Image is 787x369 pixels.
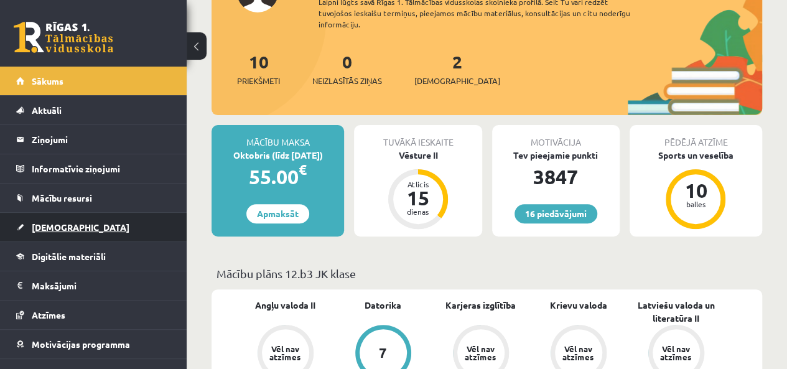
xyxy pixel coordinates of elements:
span: Atzīmes [32,309,65,320]
div: 3847 [492,162,620,192]
div: Sports un veselība [630,149,762,162]
div: balles [677,200,714,208]
a: Mācību resursi [16,184,171,212]
a: Maksājumi [16,271,171,300]
div: Oktobris (līdz [DATE]) [212,149,344,162]
div: Motivācija [492,125,620,149]
a: Sākums [16,67,171,95]
a: Motivācijas programma [16,330,171,358]
span: Sākums [32,75,63,86]
span: Motivācijas programma [32,339,130,350]
span: Neizlasītās ziņas [312,75,382,87]
a: Rīgas 1. Tālmācības vidusskola [14,22,113,53]
a: Apmaksāt [246,204,309,223]
a: Aktuāli [16,96,171,124]
span: Digitālie materiāli [32,251,106,262]
a: 10Priekšmeti [237,50,280,87]
div: Tev pieejamie punkti [492,149,620,162]
div: Atlicis [399,180,437,188]
p: Mācību plāns 12.b3 JK klase [217,265,757,282]
legend: Informatīvie ziņojumi [32,154,171,183]
a: Datorika [365,299,401,312]
span: Aktuāli [32,105,62,116]
span: Mācību resursi [32,192,92,203]
div: dienas [399,208,437,215]
div: Vēl nav atzīmes [268,345,303,361]
a: Ziņojumi [16,125,171,154]
a: Digitālie materiāli [16,242,171,271]
legend: Maksājumi [32,271,171,300]
a: Sports un veselība 10 balles [630,149,762,231]
a: Informatīvie ziņojumi [16,154,171,183]
div: Vēl nav atzīmes [561,345,596,361]
div: 7 [379,346,387,360]
div: Vēsture II [354,149,482,162]
a: [DEMOGRAPHIC_DATA] [16,213,171,241]
span: Priekšmeti [237,75,280,87]
span: [DEMOGRAPHIC_DATA] [414,75,500,87]
legend: Ziņojumi [32,125,171,154]
span: [DEMOGRAPHIC_DATA] [32,222,129,233]
div: Vēl nav atzīmes [463,345,498,361]
div: 10 [677,180,714,200]
a: 0Neizlasītās ziņas [312,50,382,87]
a: 16 piedāvājumi [515,204,597,223]
a: Vēsture II Atlicis 15 dienas [354,149,482,231]
div: 15 [399,188,437,208]
a: Latviešu valoda un literatūra II [627,299,725,325]
a: Karjeras izglītība [445,299,516,312]
a: Atzīmes [16,301,171,329]
div: Vēl nav atzīmes [659,345,694,361]
a: Angļu valoda II [255,299,315,312]
a: Krievu valoda [550,299,607,312]
div: Pēdējā atzīme [630,125,762,149]
a: 2[DEMOGRAPHIC_DATA] [414,50,500,87]
div: Mācību maksa [212,125,344,149]
div: Tuvākā ieskaite [354,125,482,149]
div: 55.00 [212,162,344,192]
span: € [299,161,307,179]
